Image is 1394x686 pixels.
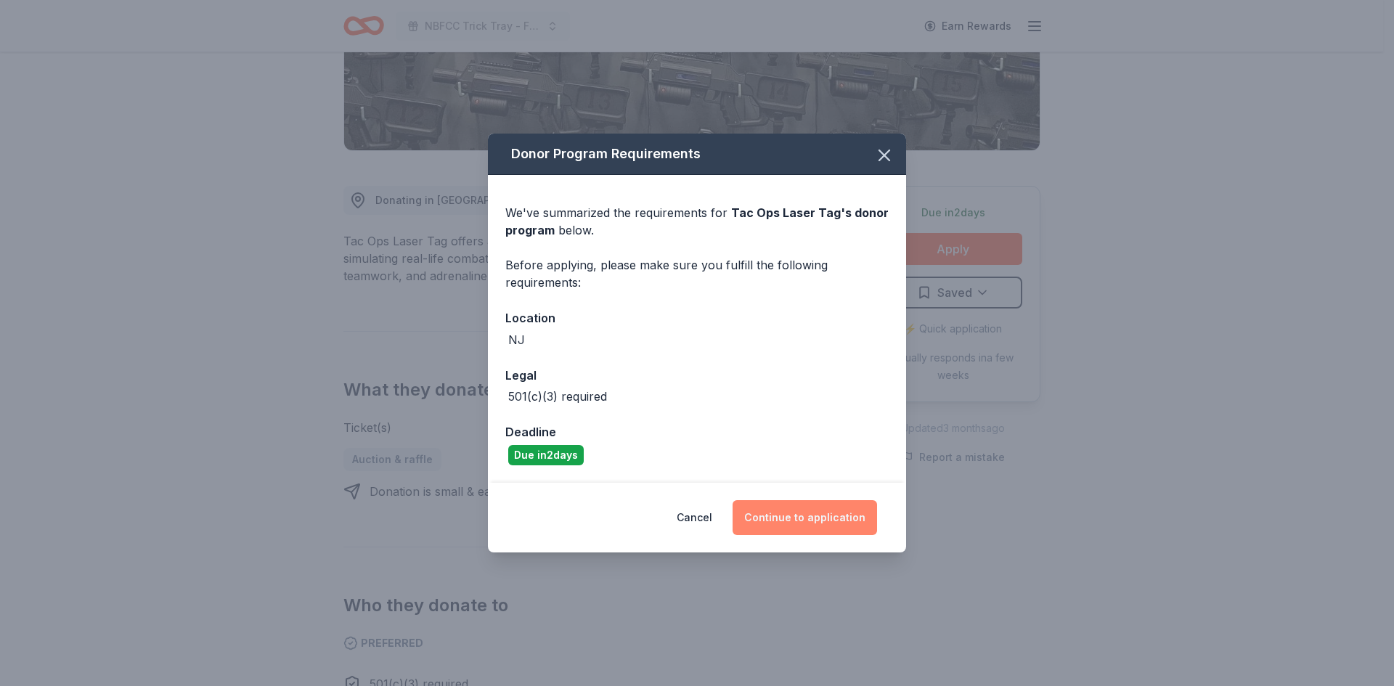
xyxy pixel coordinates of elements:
[733,500,877,535] button: Continue to application
[505,204,889,239] div: We've summarized the requirements for below.
[505,366,889,385] div: Legal
[508,331,525,348] div: NJ
[488,134,906,175] div: Donor Program Requirements
[677,500,712,535] button: Cancel
[505,256,889,291] div: Before applying, please make sure you fulfill the following requirements:
[505,422,889,441] div: Deadline
[505,309,889,327] div: Location
[508,388,607,405] div: 501(c)(3) required
[508,445,584,465] div: Due in 2 days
